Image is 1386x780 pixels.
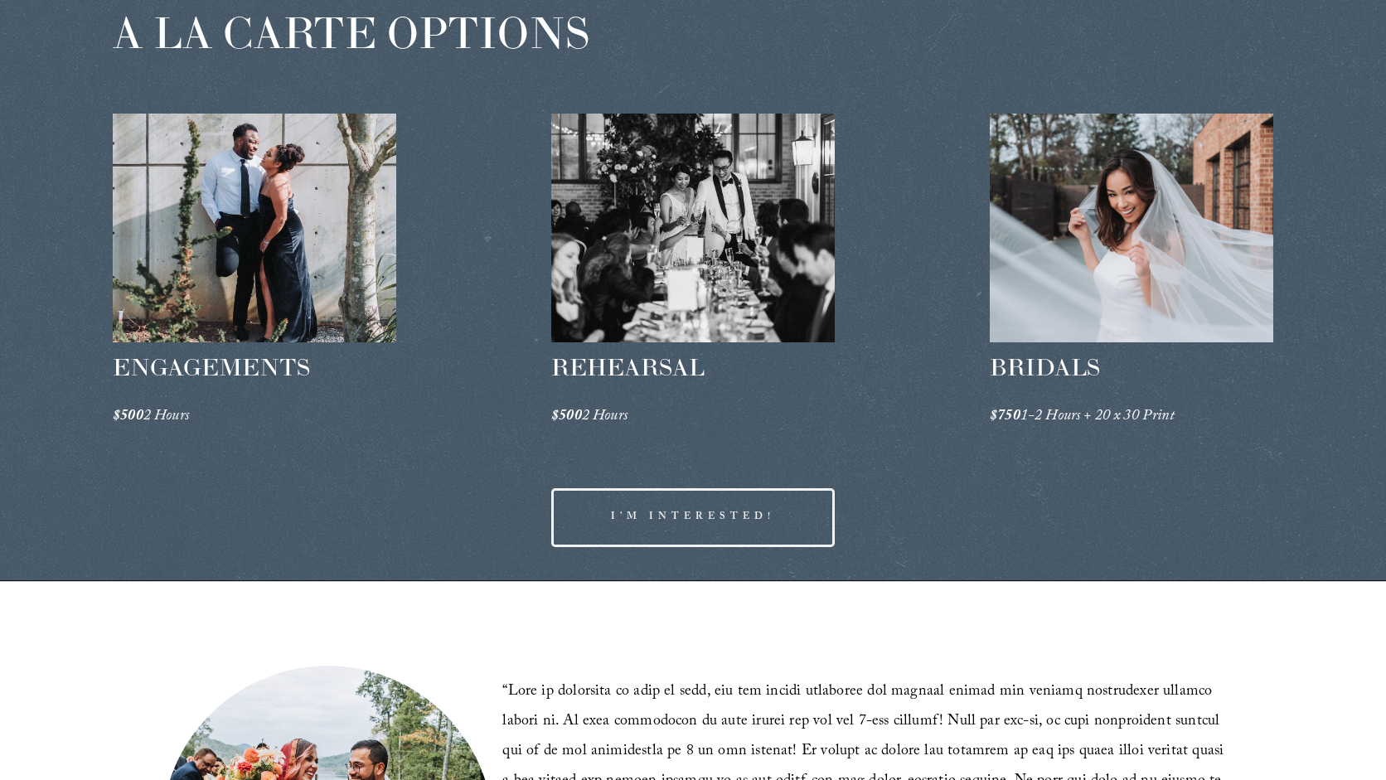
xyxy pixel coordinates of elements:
span: BRIDALS [990,352,1100,382]
em: $500 [113,405,143,430]
em: 2 Hours [143,405,189,430]
em: 1-2 Hours + 20 x 30 Print [1020,405,1175,430]
span: A LA CARTE OPTIONS [113,5,589,60]
em: $500 [551,405,582,430]
span: REHEARSAL [551,352,705,382]
span: “ [502,680,507,705]
a: I'M INTERESTED! [551,488,835,547]
span: ENGAGEMENTS [113,352,310,382]
em: $750 [990,405,1020,430]
em: 2 Hours [582,405,628,430]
